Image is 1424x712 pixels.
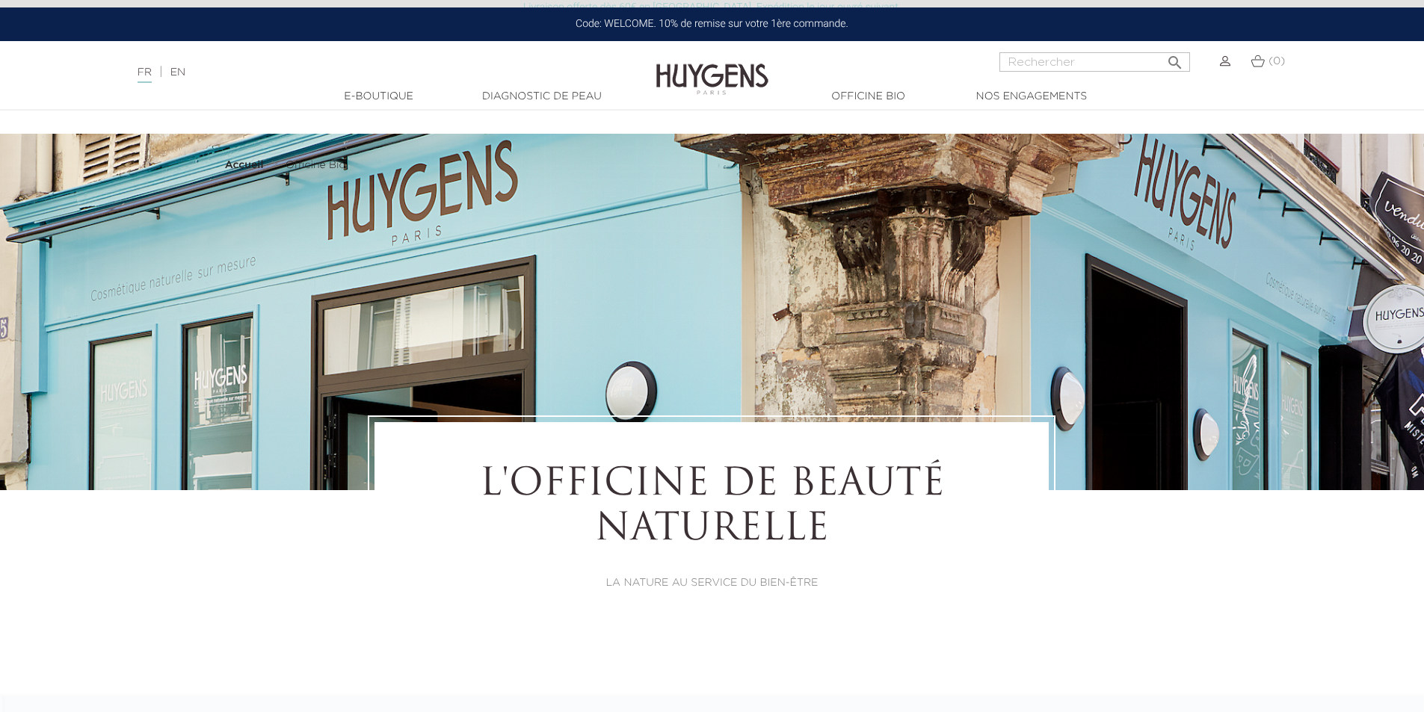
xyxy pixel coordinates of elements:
img: Huygens [656,40,768,97]
span: Officine Bio [286,160,346,170]
a: EN [170,67,185,78]
button:  [1162,48,1189,68]
span: (0) [1269,56,1285,66]
a: Officine Bio [286,159,346,171]
p: LA NATURE AU SERVICE DU BIEN-ÊTRE [416,575,1008,591]
div: | [130,64,582,81]
input: Rechercher [999,52,1190,72]
a: Officine Bio [794,89,943,105]
strong: Accueil [225,160,264,170]
i:  [1166,49,1184,67]
a: FR [138,67,152,83]
a: E-Boutique [304,89,454,105]
a: Nos engagements [957,89,1106,105]
a: Accueil [225,159,267,171]
h1: L'OFFICINE DE BEAUTÉ NATURELLE [416,463,1008,553]
a: Diagnostic de peau [467,89,617,105]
